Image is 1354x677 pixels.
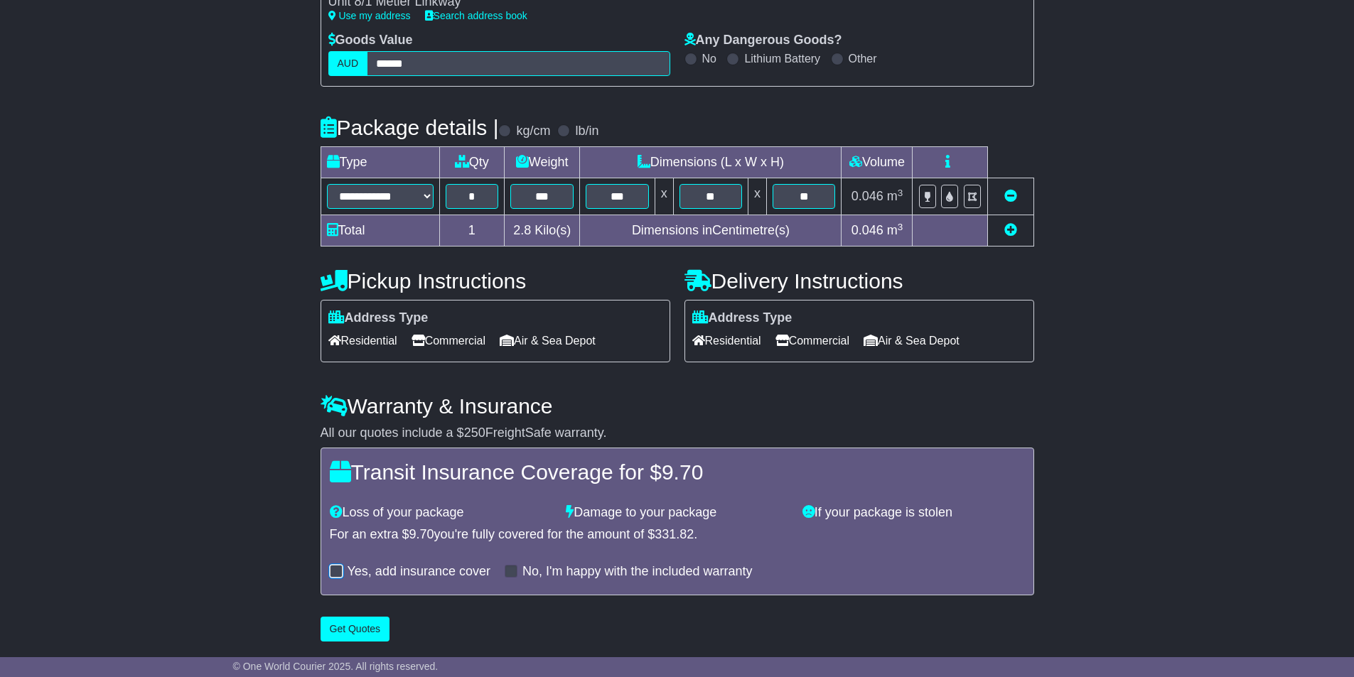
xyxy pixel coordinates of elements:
h4: Package details | [321,116,499,139]
span: Residential [692,330,761,352]
td: Weight [505,147,580,178]
span: Commercial [412,330,485,352]
span: 331.82 [655,527,694,541]
td: Volume [842,147,913,178]
td: Qty [439,147,505,178]
a: Use my address [328,10,411,21]
span: Commercial [775,330,849,352]
span: 2.8 [513,223,531,237]
label: Goods Value [328,33,413,48]
label: Address Type [692,310,792,326]
label: Other [849,52,877,65]
td: x [748,178,767,215]
div: If your package is stolen [795,505,1032,521]
sup: 3 [898,222,903,232]
h4: Transit Insurance Coverage for $ [330,460,1025,484]
a: Search address book [425,10,527,21]
h4: Delivery Instructions [684,269,1034,293]
td: 1 [439,215,505,247]
label: No, I'm happy with the included warranty [522,564,753,580]
div: All our quotes include a $ FreightSafe warranty. [321,426,1034,441]
label: No [702,52,716,65]
span: 250 [464,426,485,440]
span: 9.70 [409,527,434,541]
td: Kilo(s) [505,215,580,247]
span: Residential [328,330,397,352]
td: x [655,178,673,215]
div: Damage to your package [559,505,795,521]
label: kg/cm [516,124,550,139]
label: lb/in [575,124,598,139]
label: Any Dangerous Goods? [684,33,842,48]
td: Dimensions in Centimetre(s) [580,215,842,247]
span: m [887,189,903,203]
div: Loss of your package [323,505,559,521]
a: Remove this item [1004,189,1017,203]
button: Get Quotes [321,617,390,641]
span: 0.046 [851,223,883,237]
h4: Pickup Instructions [321,269,670,293]
a: Add new item [1004,223,1017,237]
td: Total [321,215,439,247]
div: For an extra $ you're fully covered for the amount of $ . [330,527,1025,543]
sup: 3 [898,188,903,198]
span: © One World Courier 2025. All rights reserved. [233,661,439,672]
label: Address Type [328,310,429,326]
span: Air & Sea Depot [500,330,596,352]
span: m [887,223,903,237]
span: 0.046 [851,189,883,203]
label: Lithium Battery [744,52,820,65]
h4: Warranty & Insurance [321,394,1034,418]
label: AUD [328,51,368,76]
span: 9.70 [662,460,703,484]
label: Yes, add insurance cover [348,564,490,580]
span: Air & Sea Depot [864,330,960,352]
td: Type [321,147,439,178]
td: Dimensions (L x W x H) [580,147,842,178]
